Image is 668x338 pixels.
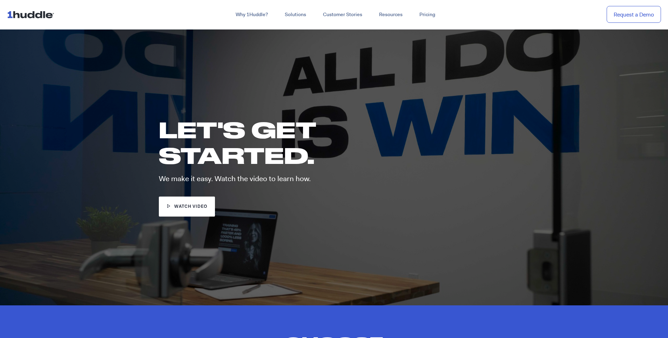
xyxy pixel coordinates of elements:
[411,8,444,21] a: Pricing
[174,204,207,210] span: watch video
[607,6,661,23] a: Request a Demo
[315,8,371,21] a: Customer Stories
[276,8,315,21] a: Solutions
[371,8,411,21] a: Resources
[159,117,390,168] h1: LET'S GET STARTED.
[159,197,215,217] a: watch video
[7,8,57,21] img: ...
[159,175,400,183] p: We make it easy. Watch the video to learn how.
[227,8,276,21] a: Why 1Huddle?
